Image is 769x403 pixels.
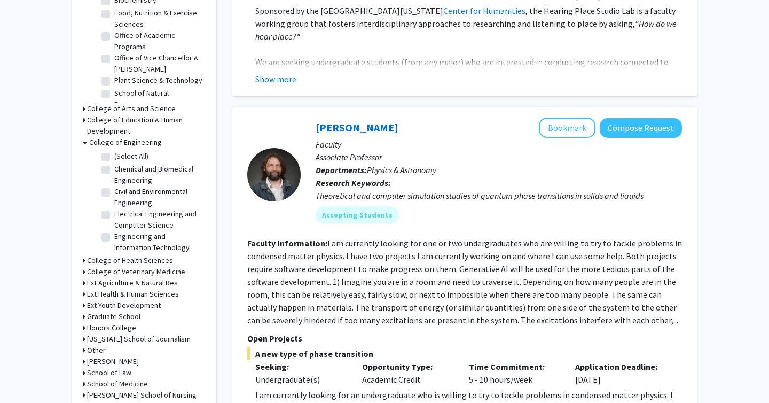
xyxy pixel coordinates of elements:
p: Associate Professor [316,151,682,164]
span: A new type of phase transition [247,347,682,360]
h3: School of Medicine [87,378,148,390]
h3: Honors College [87,322,136,334]
p: Seeking: [255,360,346,373]
h3: Other [87,345,106,356]
p: Opportunity Type: [362,360,453,373]
mat-chip: Accepting Students [316,206,399,223]
label: Engineering and Information Technology [114,231,203,253]
label: Office of Vice Chancellor & [PERSON_NAME] [114,52,203,75]
label: (Select All) [114,151,148,162]
h3: Ext Health & Human Sciences [87,289,179,300]
b: Faculty Information: [247,238,327,249]
label: Office of Academic Programs [114,30,203,52]
h3: Ext Agriculture & Natural Res [87,277,178,289]
label: Industrial and Systems Engineering [114,253,203,276]
fg-read-more: I am currently looking for one or two undergraduates who are willing to try to tackle problems in... [247,238,682,325]
p: Faculty [316,138,682,151]
label: Plant Science & Technology [114,75,202,86]
button: Add Wouter Montfrooij to Bookmarks [539,118,595,138]
h3: [PERSON_NAME] [87,356,139,367]
b: Research Keywords: [316,177,391,188]
h3: College of Health Sciences [87,255,173,266]
a: Center for Humanities [443,5,525,16]
div: [DATE] [567,360,674,386]
p: Open Projects [247,332,682,345]
label: School of Natural Resources [114,88,203,110]
a: [PERSON_NAME] [316,121,398,134]
h3: [US_STATE] School of Journalism [87,334,191,345]
button: Compose Request to Wouter Montfrooij [600,118,682,138]
h3: Graduate School [87,311,140,322]
h3: College of Engineering [89,137,162,148]
h3: College of Education & Human Development [87,114,206,137]
h3: College of Veterinary Medicine [87,266,185,277]
div: 5 - 10 hours/week [461,360,568,386]
h3: [PERSON_NAME] School of Nursing [87,390,197,401]
div: Academic Credit [354,360,461,386]
p: We are seeking undergraduate students (from any major) who are interested in conducting research ... [255,56,682,120]
label: Food, Nutrition & Exercise Sciences [114,7,203,30]
span: Physics & Astronomy [367,165,436,175]
label: Electrical Engineering and Computer Science [114,208,203,231]
h3: College of Arts and Science [87,103,176,114]
iframe: Chat [8,355,45,395]
h3: Ext Youth Development [87,300,161,311]
label: Civil and Environmental Engineering [114,186,203,208]
div: Undergraduate(s) [255,373,346,386]
button: Show more [255,73,296,86]
p: Sponsored by the [GEOGRAPHIC_DATA][US_STATE] , the Hearing Place Studio Lab is a faculty working ... [255,4,682,43]
h3: School of Law [87,367,131,378]
label: Chemical and Biomedical Engineering [114,164,203,186]
p: Application Deadline: [575,360,666,373]
p: Time Commitment: [469,360,560,373]
div: Theoretical and computer simulation studies of quantum phase transitions in solids and liquids [316,189,682,202]
b: Departments: [316,165,367,175]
